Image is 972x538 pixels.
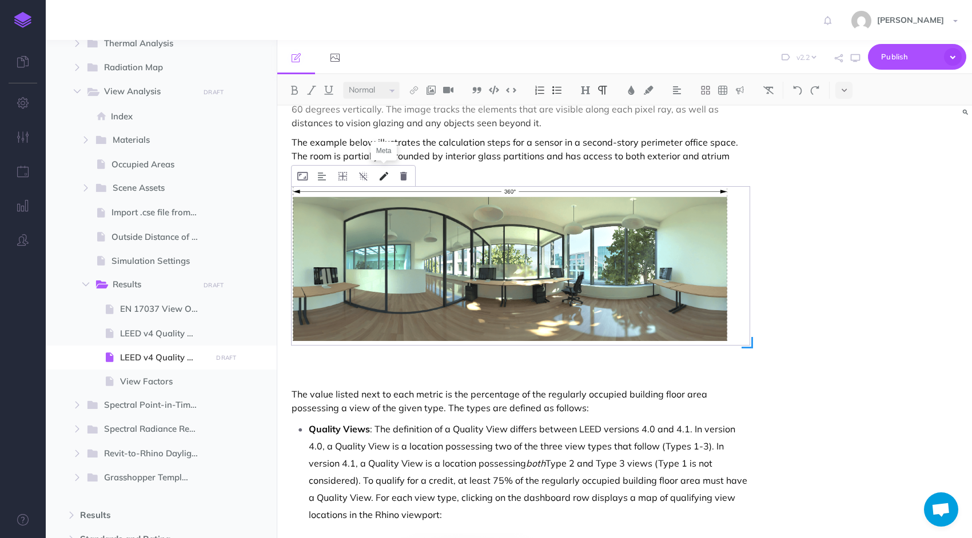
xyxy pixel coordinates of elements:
img: Callout dropdown menu button [735,86,745,95]
span: Publish [881,48,938,66]
img: Paragraph button [597,86,608,95]
span: Materials [113,133,191,148]
span: Spectral Point-in-Time Illuminance [104,398,209,413]
img: Inline code button [506,86,516,94]
span: Scene Assets [113,181,191,196]
img: Create table button [718,86,728,95]
img: Link button [409,86,419,95]
img: Blockquote button [472,86,482,95]
small: DRAFT [204,89,224,96]
img: Underline button [324,86,334,95]
img: 060d8ce0c75f3d79752e025fff2a3892.jpg [851,11,871,31]
img: Alignment dropdown menu button [672,86,682,95]
img: Bold button [289,86,300,95]
button: DRAFT [200,86,228,99]
span: Grasshopper Templates [104,471,202,485]
p: The value listed next to each metric is the percentage of the regularly occupied building floor a... [292,387,750,415]
span: View Factors [120,375,208,388]
button: Publish [868,44,966,70]
button: DRAFT [200,279,228,292]
span: Results [113,278,191,292]
span: Revit-to-Rhino Daylight Model [104,447,209,461]
img: Clear styles button [763,86,774,95]
p: : The definition of a Quality View differs between LEED versions 4.0 and 4.1. In version 4.0, a Q... [309,420,750,523]
img: Italic button [306,86,317,95]
img: Undo [792,86,803,95]
span: [PERSON_NAME] [871,15,950,25]
span: LEED v4 Quality Views [120,327,208,340]
div: Open chat [924,492,958,527]
span: EN 17037 View Out [120,302,208,316]
img: Ordered list button [535,86,545,95]
span: Index [111,110,208,123]
span: Spectral Radiance Render [104,422,209,437]
img: Text background color button [643,86,654,95]
img: Code block button [489,86,499,94]
img: logo-mark.svg [14,12,31,28]
img: Alignment dropdown menu button [318,172,326,181]
span: Occupied Areas [111,158,208,171]
span: Results [80,508,194,522]
span: Simulation Settings [111,254,208,268]
p: The example below illustrates the calculation steps for a sensor in a second-story perimeter offi... [292,135,750,176]
img: Add video button [443,86,453,95]
img: Text color button [626,86,636,95]
span: LEED v4 Quality Views (Duplicate) [120,351,208,364]
small: DRAFT [216,354,236,362]
img: Redo [810,86,820,95]
em: both [526,457,545,469]
img: Headings dropdown button [580,86,591,95]
img: Unordered list button [552,86,562,95]
span: Outside Distance of View [111,230,208,244]
strong: Quality Views [309,423,370,435]
button: DRAFT [212,351,241,364]
span: View Analysis [104,85,191,99]
span: Radiation Map [104,61,191,75]
span: Import .cse file from Revit [111,206,208,219]
img: Add image button [426,86,436,95]
small: DRAFT [204,282,224,289]
span: Thermal Analysis [104,37,191,51]
img: Jalg8fsUlvbl7ZbabLmi.png [292,187,750,346]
